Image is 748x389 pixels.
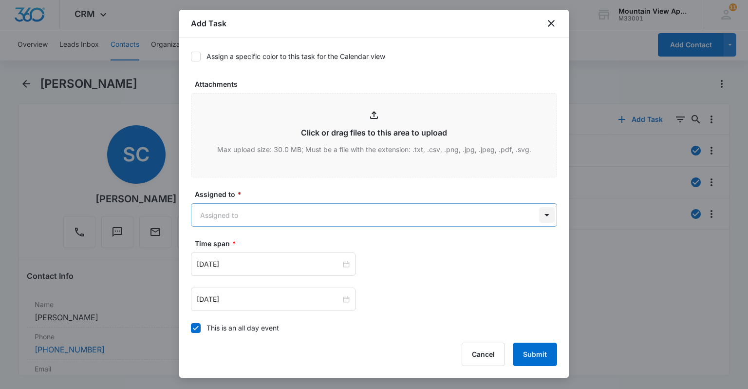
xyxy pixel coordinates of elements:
[191,18,226,29] h1: Add Task
[513,343,557,366] button: Submit
[191,51,557,61] label: Assign a specific color to this task for the Calendar view
[462,343,505,366] button: Cancel
[206,323,279,333] div: This is an all day event
[195,79,561,89] label: Attachments
[195,238,561,249] label: Time span
[197,259,341,270] input: May 16, 2023
[545,18,557,29] button: close
[195,189,561,199] label: Assigned to
[197,294,341,305] input: May 16, 2023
